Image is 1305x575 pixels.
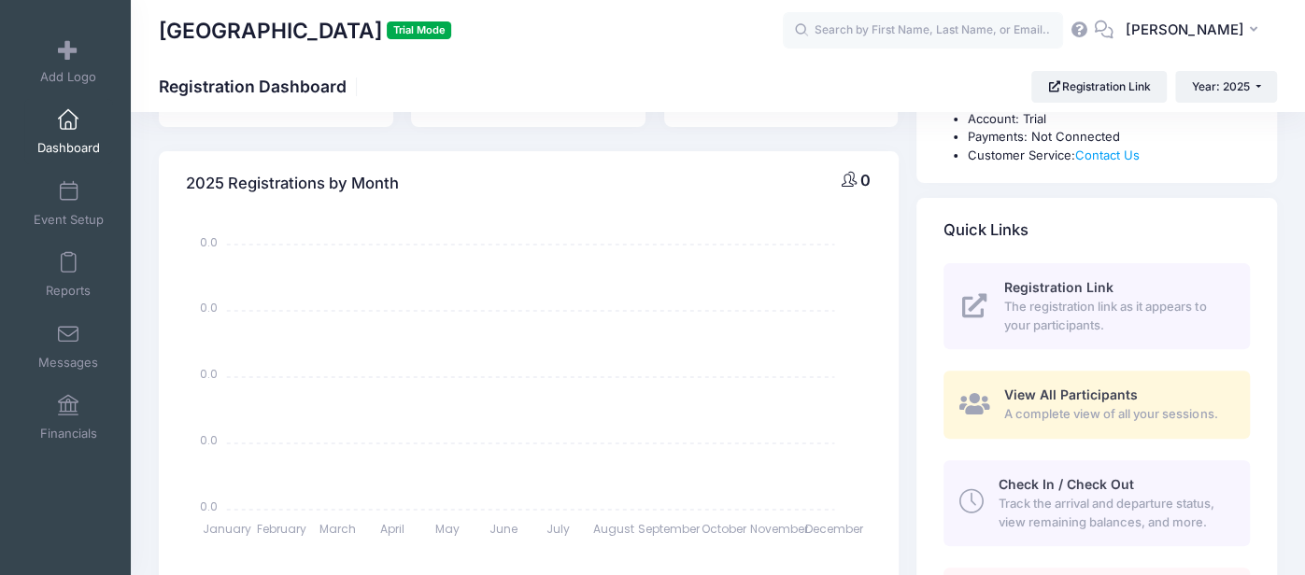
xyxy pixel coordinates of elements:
[968,110,1250,129] li: Account: Trial
[1004,405,1228,424] span: A complete view of all your sessions.
[38,355,98,371] span: Messages
[258,520,307,536] tspan: February
[24,242,113,307] a: Reports
[387,21,451,39] span: Trial Mode
[1031,71,1167,103] a: Registration Link
[159,77,362,96] h1: Registration Dashboard
[436,520,461,536] tspan: May
[159,9,451,52] h1: [GEOGRAPHIC_DATA]
[24,314,113,379] a: Messages
[750,520,809,536] tspan: November
[200,300,218,316] tspan: 0.0
[24,99,113,164] a: Dashboard
[968,147,1250,165] li: Customer Service:
[40,69,96,85] span: Add Logo
[24,28,113,93] a: Add Logo
[943,204,1028,258] h4: Quick Links
[1004,279,1114,295] span: Registration Link
[783,12,1063,49] input: Search by First Name, Last Name, or Email...
[860,171,871,189] span: 0
[203,520,251,536] tspan: January
[999,476,1134,492] span: Check In / Check Out
[1004,386,1138,402] span: View All Participants
[1126,20,1243,40] span: [PERSON_NAME]
[1114,9,1277,52] button: [PERSON_NAME]
[1175,71,1277,103] button: Year: 2025
[1192,79,1250,93] span: Year: 2025
[943,263,1250,349] a: Registration Link The registration link as it appears to your participants.
[638,520,701,536] tspan: September
[200,498,218,514] tspan: 0.0
[943,460,1250,546] a: Check In / Check Out Track the arrival and departure status, view remaining balances, and more.
[489,520,518,536] tspan: June
[200,233,218,249] tspan: 0.0
[702,520,747,536] tspan: October
[319,520,356,536] tspan: March
[1004,298,1228,334] span: The registration link as it appears to your participants.
[546,520,570,536] tspan: July
[968,128,1250,147] li: Payments: Not Connected
[24,171,113,236] a: Event Setup
[37,141,100,157] span: Dashboard
[1075,147,1140,162] a: Contact Us
[40,427,97,442] span: Financials
[34,212,104,228] span: Event Setup
[943,371,1250,439] a: View All Participants A complete view of all your sessions.
[200,432,218,448] tspan: 0.0
[24,385,113,450] a: Financials
[380,520,404,536] tspan: April
[806,520,865,536] tspan: December
[200,366,218,382] tspan: 0.0
[593,520,634,536] tspan: August
[46,284,91,300] span: Reports
[186,157,399,210] h4: 2025 Registrations by Month
[999,495,1228,531] span: Track the arrival and departure status, view remaining balances, and more.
